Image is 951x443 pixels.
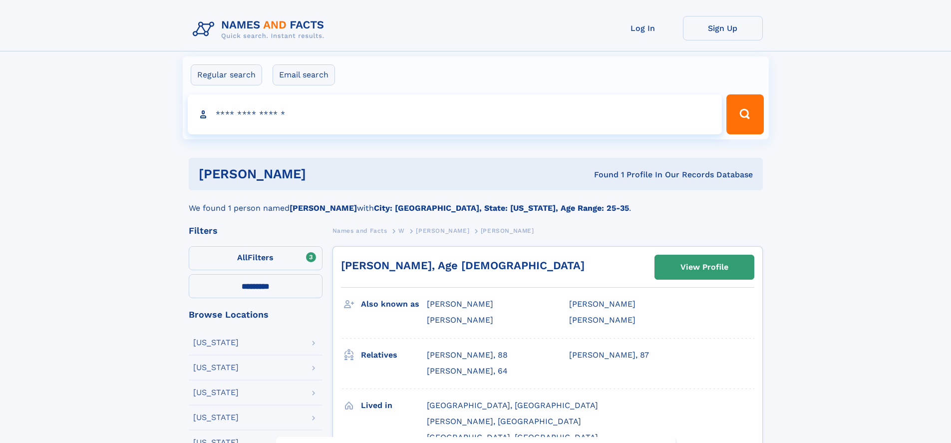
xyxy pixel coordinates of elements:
[361,397,427,414] h3: Lived in
[191,64,262,85] label: Regular search
[189,246,322,270] label: Filters
[193,389,239,397] div: [US_STATE]
[361,347,427,364] h3: Relatives
[680,256,728,279] div: View Profile
[398,224,405,237] a: W
[189,190,763,214] div: We found 1 person named with .
[655,255,754,279] a: View Profile
[189,226,322,235] div: Filters
[193,364,239,372] div: [US_STATE]
[683,16,763,40] a: Sign Up
[193,339,239,347] div: [US_STATE]
[341,259,585,272] a: [PERSON_NAME], Age [DEMOGRAPHIC_DATA]
[427,350,508,361] a: [PERSON_NAME], 88
[416,227,469,234] span: [PERSON_NAME]
[427,433,598,442] span: [GEOGRAPHIC_DATA], [GEOGRAPHIC_DATA]
[398,227,405,234] span: W
[427,315,493,325] span: [PERSON_NAME]
[199,168,450,180] h1: [PERSON_NAME]
[416,224,469,237] a: [PERSON_NAME]
[726,94,763,134] button: Search Button
[427,366,508,377] a: [PERSON_NAME], 64
[569,299,635,309] span: [PERSON_NAME]
[193,414,239,422] div: [US_STATE]
[569,350,649,361] a: [PERSON_NAME], 87
[273,64,335,85] label: Email search
[569,315,635,325] span: [PERSON_NAME]
[427,417,581,426] span: [PERSON_NAME], [GEOGRAPHIC_DATA]
[361,296,427,313] h3: Also known as
[188,94,722,134] input: search input
[427,401,598,410] span: [GEOGRAPHIC_DATA], [GEOGRAPHIC_DATA]
[290,203,357,213] b: [PERSON_NAME]
[237,253,248,262] span: All
[332,224,387,237] a: Names and Facts
[427,299,493,309] span: [PERSON_NAME]
[374,203,629,213] b: City: [GEOGRAPHIC_DATA], State: [US_STATE], Age Range: 25-35
[450,169,753,180] div: Found 1 Profile In Our Records Database
[603,16,683,40] a: Log In
[189,16,332,43] img: Logo Names and Facts
[189,310,322,319] div: Browse Locations
[481,227,534,234] span: [PERSON_NAME]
